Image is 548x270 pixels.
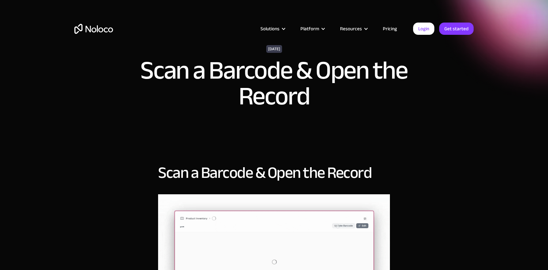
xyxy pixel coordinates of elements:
[158,164,372,181] h2: Scan a Barcode & Open the Record
[300,24,319,33] div: Platform
[108,58,440,109] h1: Scan a Barcode & Open the Record
[340,24,362,33] div: Resources
[332,24,375,33] div: Resources
[439,23,474,35] a: Get started
[413,23,434,35] a: Login
[375,24,405,33] a: Pricing
[74,24,113,34] a: home
[252,24,292,33] div: Solutions
[292,24,332,33] div: Platform
[260,24,279,33] div: Solutions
